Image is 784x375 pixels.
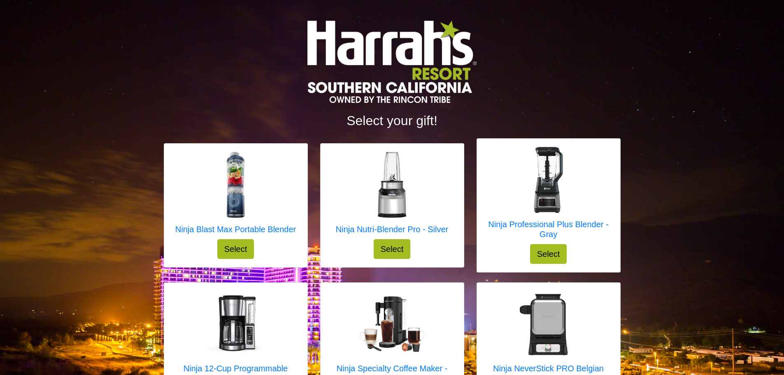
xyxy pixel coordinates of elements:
img: Ninja 12-Cup Programmable Coffee Brewer [203,291,269,357]
button: Select [374,239,411,259]
img: Logo [307,21,476,103]
h5: Ninja Nutri-Blender Pro - Silver [336,224,448,234]
img: Ninja Professional Plus Blender - Gray [516,147,582,213]
a: Ninja Nutri-Blender Pro - Silver Ninja Nutri-Blender Pro - Silver [336,152,448,239]
a: Ninja Blast Max Portable Blender Ninja Blast Max Portable Blender [175,152,296,239]
h2: Select your gift! [164,113,621,128]
button: Select [217,239,254,259]
img: Ninja Specialty Coffee Maker - Black [359,296,425,352]
a: Ninja Professional Plus Blender - Gray Ninja Professional Plus Blender - Gray [485,147,612,244]
h5: Ninja Professional Plus Blender - Gray [485,219,612,239]
img: Ninja NeverStick PRO Belgian Waffle Maker [516,291,582,357]
h5: Ninja Blast Max Portable Blender [175,224,296,234]
img: Ninja Blast Max Portable Blender [202,152,268,218]
button: Select [530,244,567,264]
img: Ninja Nutri-Blender Pro - Silver [359,152,425,218]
